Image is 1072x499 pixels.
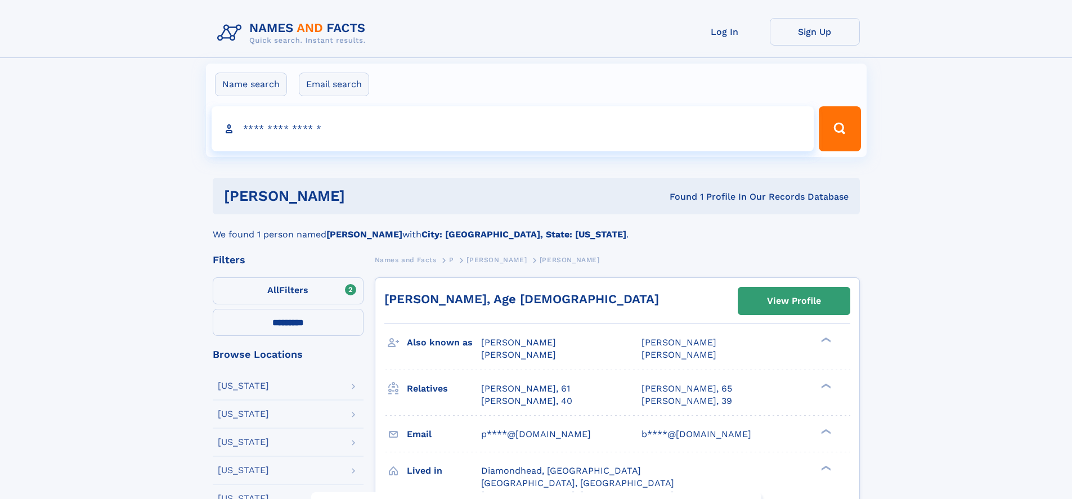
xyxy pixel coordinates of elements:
[375,253,437,267] a: Names and Facts
[481,349,556,360] span: [PERSON_NAME]
[215,73,287,96] label: Name search
[818,382,832,389] div: ❯
[818,336,832,344] div: ❯
[481,478,674,488] span: [GEOGRAPHIC_DATA], [GEOGRAPHIC_DATA]
[449,256,454,264] span: P
[213,255,364,265] div: Filters
[481,395,572,407] a: [PERSON_NAME], 40
[770,18,860,46] a: Sign Up
[818,428,832,435] div: ❯
[421,229,626,240] b: City: [GEOGRAPHIC_DATA], State: [US_STATE]
[819,106,860,151] button: Search Button
[218,381,269,390] div: [US_STATE]
[767,288,821,314] div: View Profile
[384,292,659,306] a: [PERSON_NAME], Age [DEMOGRAPHIC_DATA]
[407,333,481,352] h3: Also known as
[680,18,770,46] a: Log In
[481,465,641,476] span: Diamondhead, [GEOGRAPHIC_DATA]
[642,395,732,407] a: [PERSON_NAME], 39
[213,214,860,241] div: We found 1 person named with .
[467,256,527,264] span: [PERSON_NAME]
[213,277,364,304] label: Filters
[738,287,850,314] a: View Profile
[326,229,402,240] b: [PERSON_NAME]
[218,466,269,475] div: [US_STATE]
[449,253,454,267] a: P
[407,379,481,398] h3: Relatives
[212,106,814,151] input: search input
[224,189,508,203] h1: [PERSON_NAME]
[540,256,600,264] span: [PERSON_NAME]
[481,383,570,395] a: [PERSON_NAME], 61
[407,425,481,444] h3: Email
[407,461,481,480] h3: Lived in
[507,191,849,203] div: Found 1 Profile In Our Records Database
[218,438,269,447] div: [US_STATE]
[642,337,716,348] span: [PERSON_NAME]
[267,285,279,295] span: All
[213,18,375,48] img: Logo Names and Facts
[467,253,527,267] a: [PERSON_NAME]
[642,349,716,360] span: [PERSON_NAME]
[299,73,369,96] label: Email search
[213,349,364,359] div: Browse Locations
[218,410,269,419] div: [US_STATE]
[642,383,732,395] a: [PERSON_NAME], 65
[818,464,832,471] div: ❯
[481,337,556,348] span: [PERSON_NAME]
